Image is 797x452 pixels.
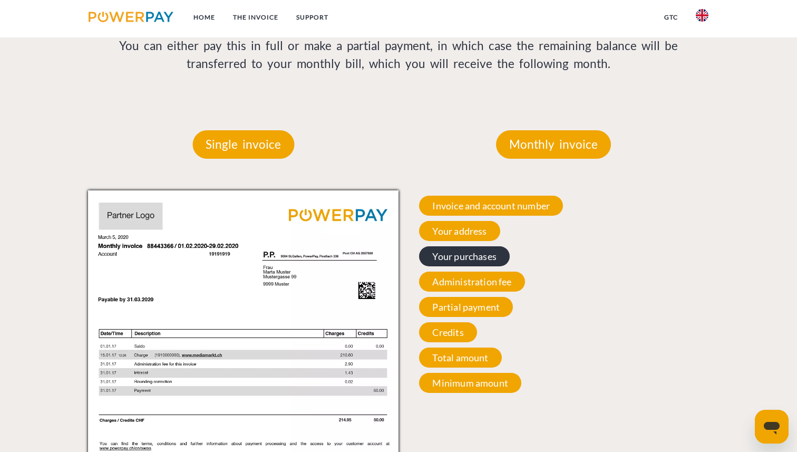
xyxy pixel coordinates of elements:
[655,8,687,27] a: GTC
[419,373,521,393] span: Minimum amount
[184,8,224,27] a: Home
[88,37,709,73] p: You can either pay this in full or make a partial payment, in which case the remaining balance wi...
[419,322,477,342] span: Credits
[419,348,501,368] span: Total amount
[496,130,611,159] p: Monthly invoice
[696,9,708,22] img: en
[224,8,287,27] a: THE INVOICE
[89,12,173,22] img: logo-powerpay.svg
[287,8,337,27] a: Support
[419,196,563,216] span: Invoice and account number
[419,272,524,292] span: Administration fee
[419,297,513,317] span: Partial payment
[192,130,294,159] p: Single invoice
[755,410,789,444] iframe: Button to launch messaging window, conversation in progress
[419,246,510,266] span: Your purchases
[419,221,500,241] span: Your address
